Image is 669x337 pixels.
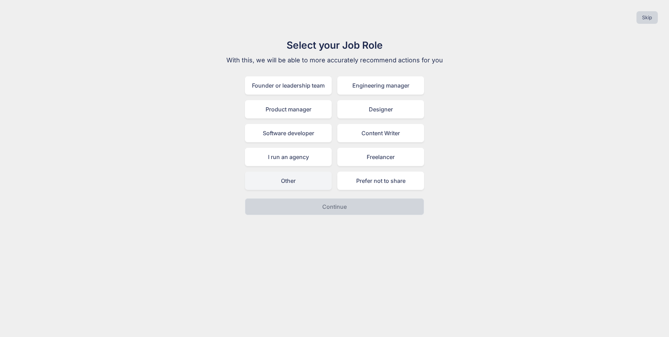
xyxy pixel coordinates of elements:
[245,172,332,190] div: Other
[245,76,332,95] div: Founder or leadership team
[337,76,424,95] div: Engineering manager
[245,148,332,166] div: I run an agency
[337,172,424,190] div: Prefer not to share
[636,11,658,24] button: Skip
[217,55,452,65] p: With this, we will be able to more accurately recommend actions for you
[337,124,424,142] div: Content Writer
[245,124,332,142] div: Software developer
[337,148,424,166] div: Freelancer
[322,202,347,211] p: Continue
[245,198,424,215] button: Continue
[217,38,452,53] h1: Select your Job Role
[245,100,332,118] div: Product manager
[337,100,424,118] div: Designer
